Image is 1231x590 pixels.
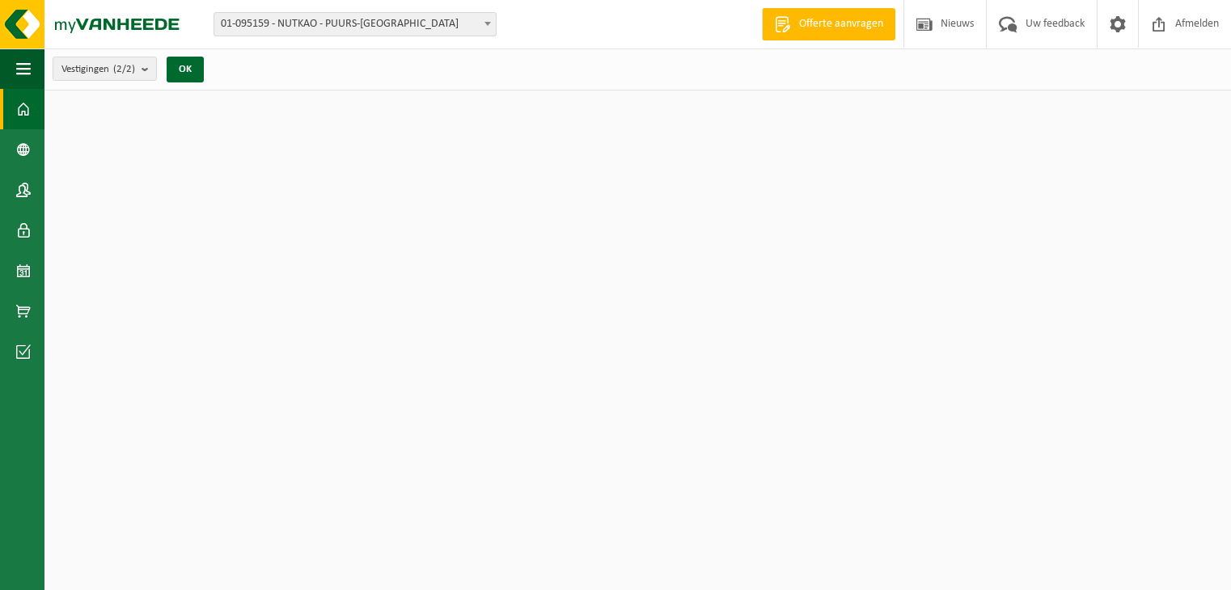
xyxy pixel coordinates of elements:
[61,57,135,82] span: Vestigingen
[113,64,135,74] count: (2/2)
[53,57,157,81] button: Vestigingen(2/2)
[214,12,497,36] span: 01-095159 - NUTKAO - PUURS-SINT-AMANDS
[167,57,204,82] button: OK
[762,8,895,40] a: Offerte aanvragen
[795,16,887,32] span: Offerte aanvragen
[214,13,496,36] span: 01-095159 - NUTKAO - PUURS-SINT-AMANDS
